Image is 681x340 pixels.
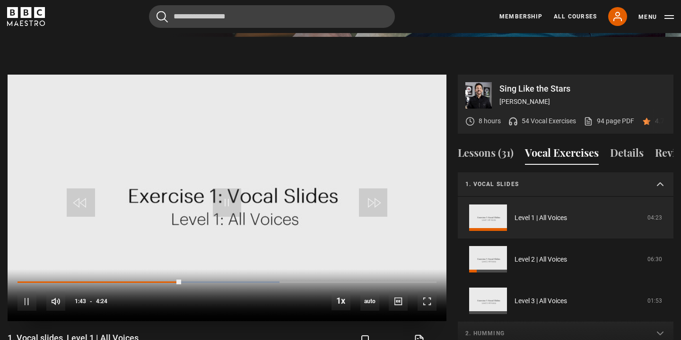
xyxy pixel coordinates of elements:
p: Sing Like the Stars [499,85,666,93]
button: Fullscreen [418,292,437,311]
p: 1. Vocal slides [465,180,643,188]
a: All Courses [554,12,597,21]
input: Search [149,5,395,28]
a: Membership [499,12,542,21]
button: Pause [17,292,36,311]
a: Level 1 | All Voices [515,213,567,223]
video-js: Video Player [8,75,446,321]
span: 4:24 [96,293,107,310]
div: Current quality: 720p [360,292,379,311]
button: Mute [46,292,65,311]
summary: 1. Vocal slides [458,172,673,197]
button: Vocal Exercises [525,145,599,165]
button: Submit the search query [157,11,168,23]
span: - [90,298,92,305]
button: Playback Rate [332,291,350,310]
p: [PERSON_NAME] [499,97,666,107]
button: Captions [389,292,408,311]
div: Progress Bar [17,281,437,283]
p: 54 Vocal Exercises [522,116,576,126]
button: Lessons (31) [458,145,514,165]
span: 1:43 [75,293,86,310]
a: Level 2 | All Voices [515,255,567,264]
span: auto [360,292,379,311]
a: 94 page PDF [584,116,634,126]
a: Level 3 | All Voices [515,296,567,306]
button: Details [610,145,644,165]
p: 8 hours [479,116,501,126]
button: Toggle navigation [638,12,674,22]
svg: BBC Maestro [7,7,45,26]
